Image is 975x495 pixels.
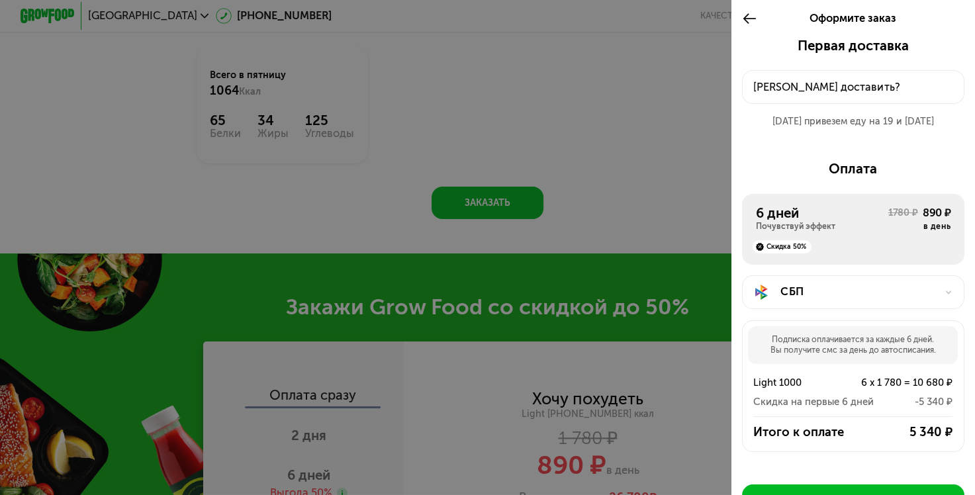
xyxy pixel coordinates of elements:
button: [PERSON_NAME] доставить? [742,70,964,104]
div: 5 340 ₽ [863,424,952,441]
div: 6 дней [756,205,888,222]
div: Оплата [742,161,964,177]
div: в день [923,221,951,232]
div: 6 x 1 780 = 10 680 ₽ [833,375,952,391]
div: Light 1000 [753,375,833,391]
div: 1780 ₽ [888,206,918,232]
div: 890 ₽ [923,205,951,222]
div: Подписка оплачивается за каждые 6 дней. Вы получите смс за день до автосписания. [748,326,958,364]
div: Скидка 50% [753,240,812,253]
span: Оформите заказ [810,12,896,24]
div: Почувствуй эффект [756,221,888,232]
div: Итого к оплате [753,424,862,441]
div: [PERSON_NAME] доставить? [753,79,952,96]
div: -5 340 ₽ [874,394,952,410]
div: Первая доставка [742,38,964,54]
div: СБП [780,284,936,300]
div: Скидка на первые 6 дней [753,394,874,410]
div: [DATE] привезем еду на 19 и [DATE] [742,115,964,128]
